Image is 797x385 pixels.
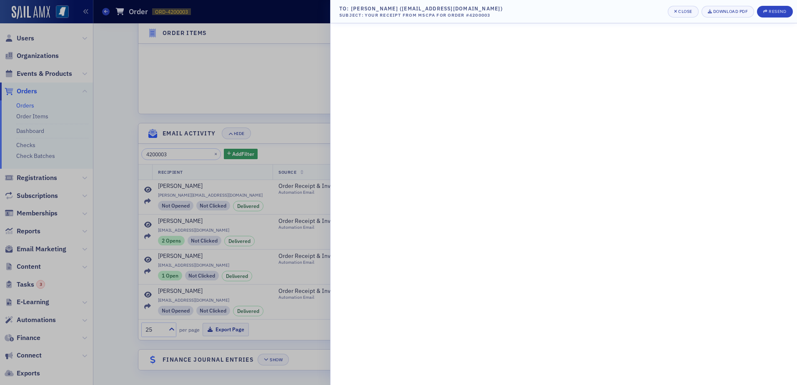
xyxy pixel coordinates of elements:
[757,6,792,17] button: Resend
[339,12,503,19] div: Subject: Your Receipt from MSCPA for Order #4200003
[678,9,692,14] div: Close
[702,6,754,17] a: Download PDF
[713,9,748,14] div: Download PDF
[769,9,786,14] div: Resend
[668,6,699,17] button: Close
[339,5,503,12] div: To: [PERSON_NAME] ([EMAIL_ADDRESS][DOMAIN_NAME])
